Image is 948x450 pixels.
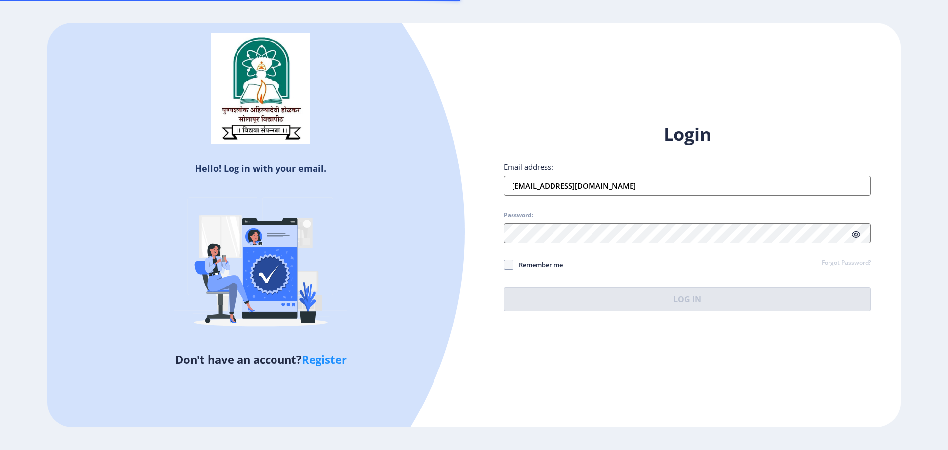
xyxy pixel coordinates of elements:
input: Email address [504,176,871,196]
label: Email address: [504,162,553,172]
h1: Login [504,123,871,146]
img: sulogo.png [211,33,310,144]
img: Verified-rafiki.svg [174,178,347,351]
span: Remember me [513,259,563,271]
a: Register [302,352,347,367]
label: Password: [504,211,533,219]
a: Forgot Password? [822,259,871,268]
button: Log In [504,287,871,311]
h5: Don't have an account? [55,351,467,367]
